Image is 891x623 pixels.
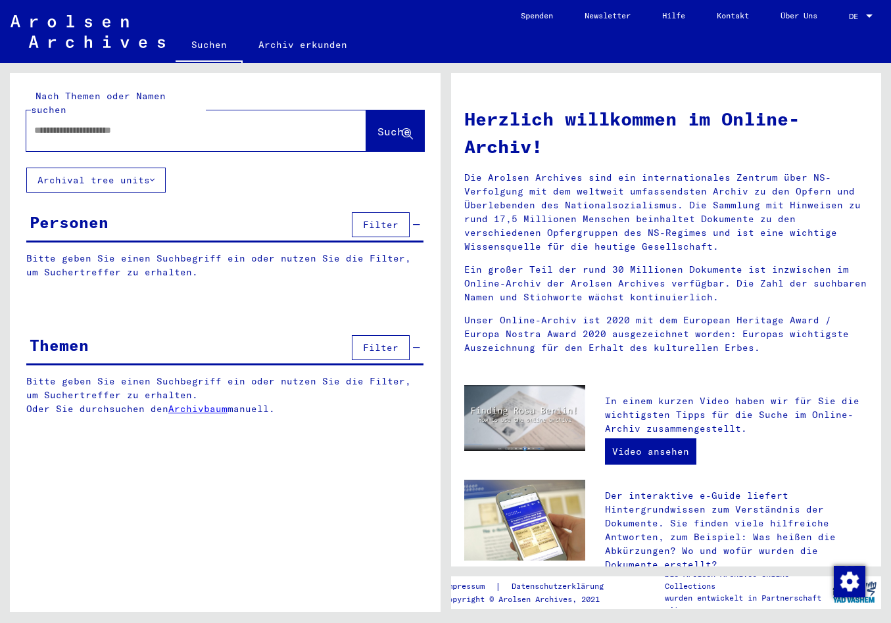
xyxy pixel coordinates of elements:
[243,29,363,60] a: Archiv erkunden
[176,29,243,63] a: Suchen
[26,375,424,416] p: Bitte geben Sie einen Suchbegriff ein oder nutzen Sie die Filter, um Suchertreffer zu erhalten. O...
[464,171,869,254] p: Die Arolsen Archives sind ein internationales Zentrum über NS-Verfolgung mit dem weltweit umfasse...
[443,580,495,593] a: Impressum
[30,333,89,357] div: Themen
[464,385,586,451] img: video.jpg
[377,125,410,138] span: Suche
[605,394,868,436] p: In einem kurzen Video haben wir für Sie die wichtigsten Tipps für die Suche im Online-Archiv zusa...
[464,263,869,304] p: Ein großer Teil der rund 30 Millionen Dokumente ist inzwischen im Online-Archiv der Arolsen Archi...
[464,105,869,160] h1: Herzlich willkommen im Online-Archiv!
[849,12,863,21] span: DE
[443,593,619,605] p: Copyright © Arolsen Archives, 2021
[665,592,827,616] p: wurden entwickelt in Partnerschaft mit
[11,15,165,48] img: Arolsen_neg.svg
[352,212,410,237] button: Filter
[363,219,398,231] span: Filter
[833,565,865,597] div: Zustimmung ändern
[665,568,827,592] p: Die Arolsen Archives Online-Collections
[26,252,423,279] p: Bitte geben Sie einen Suchbegriff ein oder nutzen Sie die Filter, um Suchertreffer zu erhalten.
[30,210,108,234] div: Personen
[834,566,865,597] img: Zustimmung ändern
[443,580,619,593] div: |
[168,403,228,415] a: Archivbaum
[464,480,586,561] img: eguide.jpg
[26,168,166,193] button: Archival tree units
[605,489,868,572] p: Der interaktive e-Guide liefert Hintergrundwissen zum Verständnis der Dokumente. Sie finden viele...
[363,342,398,354] span: Filter
[464,313,869,355] p: Unser Online-Archiv ist 2020 mit dem European Heritage Award / Europa Nostra Award 2020 ausgezeic...
[830,576,879,609] img: yv_logo.png
[605,438,696,465] a: Video ansehen
[352,335,410,360] button: Filter
[31,90,166,116] mat-label: Nach Themen oder Namen suchen
[366,110,424,151] button: Suche
[501,580,619,593] a: Datenschutzerklärung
